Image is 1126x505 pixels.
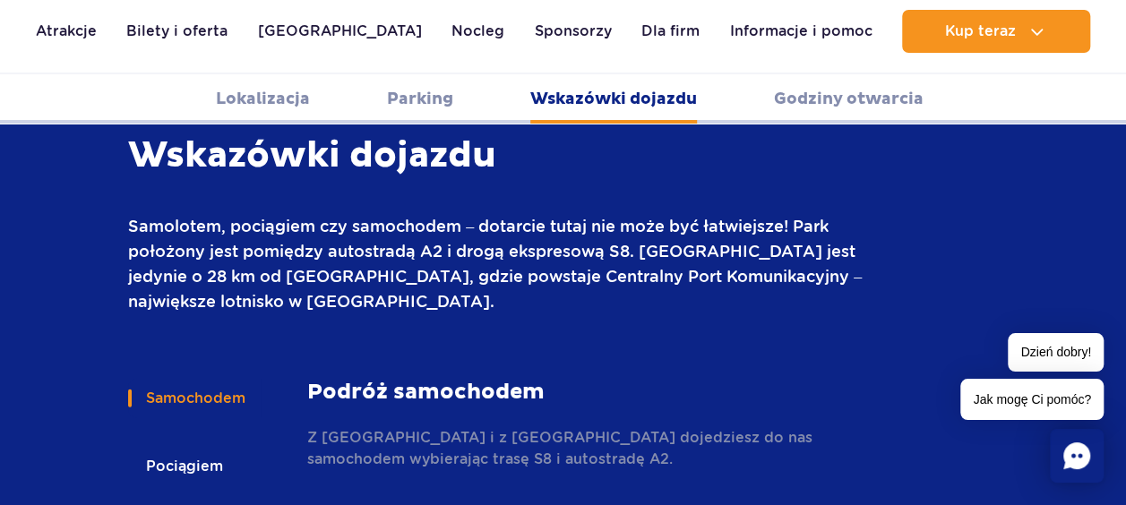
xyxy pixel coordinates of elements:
a: Parking [387,74,453,124]
a: Nocleg [451,10,504,53]
button: Kup teraz [902,10,1090,53]
a: Informacje i pomoc [730,10,872,53]
a: Godziny otwarcia [774,74,924,124]
a: Sponsorzy [535,10,612,53]
a: Atrakcje [36,10,97,53]
a: [GEOGRAPHIC_DATA] [258,10,422,53]
p: Samolotem, pociągiem czy samochodem – dotarcie tutaj nie może być łatwiejsze! Park położony jest ... [128,214,908,314]
a: Bilety i oferta [126,10,228,53]
div: Chat [1050,429,1104,483]
p: Z [GEOGRAPHIC_DATA] i z [GEOGRAPHIC_DATA] dojedziesz do nas samochodem wybierając trasę S8 i auto... [307,427,908,470]
a: Wskazówki dojazdu [530,74,697,124]
span: Kup teraz [944,23,1015,39]
button: Pociągiem [128,447,238,486]
h3: Wskazówki dojazdu [128,133,908,178]
span: Dzień dobry! [1008,333,1104,372]
a: Dla firm [641,10,700,53]
span: Jak mogę Ci pomóc? [960,379,1104,420]
a: Lokalizacja [216,74,310,124]
strong: Podróż samochodem [307,379,908,406]
button: Samochodem [128,379,261,418]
